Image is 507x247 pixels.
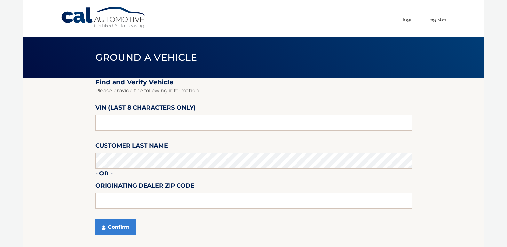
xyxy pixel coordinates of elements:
[61,6,147,29] a: Cal Automotive
[95,169,113,181] label: - or -
[428,14,447,25] a: Register
[95,181,194,193] label: Originating Dealer Zip Code
[95,103,196,115] label: VIN (last 8 characters only)
[95,78,412,86] h2: Find and Verify Vehicle
[95,51,197,63] span: Ground a Vehicle
[403,14,415,25] a: Login
[95,219,136,235] button: Confirm
[95,141,168,153] label: Customer Last Name
[95,86,412,95] p: Please provide the following information.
